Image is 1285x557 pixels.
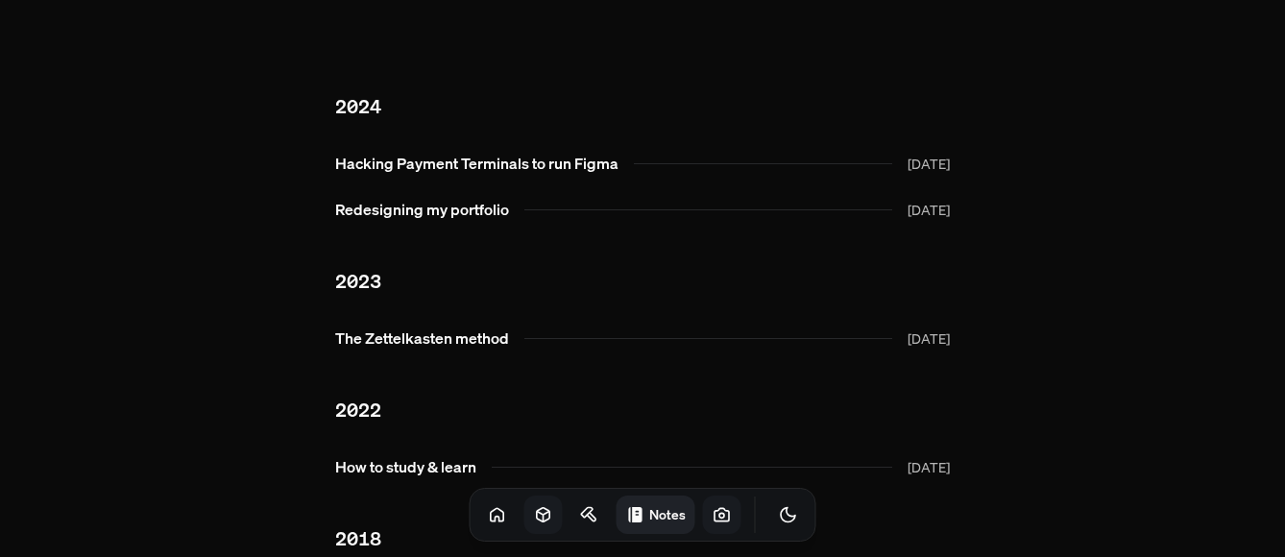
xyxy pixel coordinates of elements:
a: How to study & learn[DATE] [320,448,965,486]
span: [DATE] [908,200,950,220]
a: Hacking Payment Terminals to run Figma[DATE] [320,144,965,182]
a: Notes [617,496,695,534]
button: Toggle Theme [769,496,808,534]
h2: 2022 [335,396,950,424]
span: [DATE] [908,154,950,174]
h2: 2024 [335,92,950,121]
a: Redesigning my portfolio[DATE] [320,190,965,229]
span: [DATE] [908,457,950,477]
h2: 2018 [335,524,950,553]
h2: 2023 [335,267,950,296]
span: [DATE] [908,328,950,349]
h1: Notes [649,505,686,523]
a: The Zettelkasten method[DATE] [320,319,965,357]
